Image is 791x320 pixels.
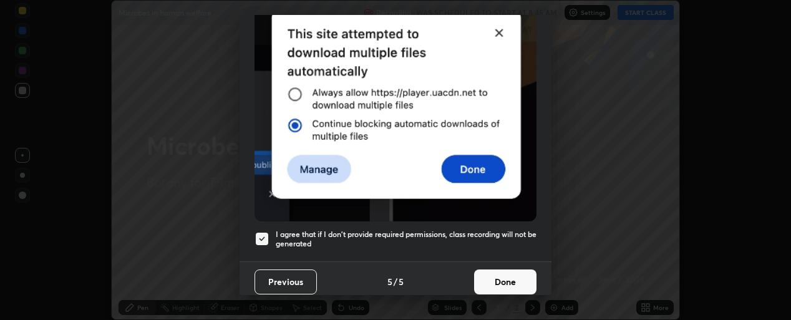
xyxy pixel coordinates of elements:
button: Done [474,269,536,294]
button: Previous [255,269,317,294]
h4: 5 [399,275,404,288]
h4: 5 [387,275,392,288]
h4: / [394,275,397,288]
h5: I agree that if I don't provide required permissions, class recording will not be generated [276,230,536,249]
